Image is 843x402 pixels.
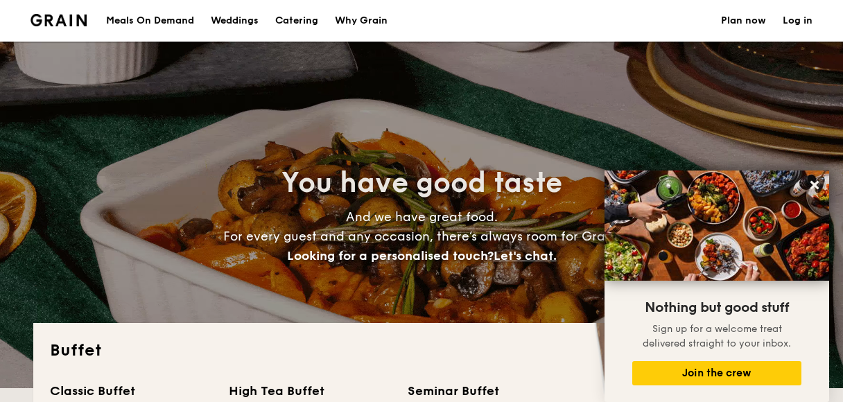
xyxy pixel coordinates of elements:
span: And we have great food. For every guest and any occasion, there’s always room for Grain. [223,209,620,263]
span: Sign up for a welcome treat delivered straight to your inbox. [643,323,791,349]
a: Logotype [31,14,87,26]
span: Let's chat. [494,248,557,263]
h2: Buffet [50,340,793,362]
span: You have good taste [281,166,562,200]
div: Seminar Buffet [408,381,570,401]
img: Grain [31,14,87,26]
button: Join the crew [632,361,801,385]
div: Classic Buffet [50,381,212,401]
span: Looking for a personalised touch? [287,248,494,263]
button: Close [803,174,826,196]
img: DSC07876-Edit02-Large.jpeg [605,171,829,281]
div: High Tea Buffet [229,381,391,401]
span: Nothing but good stuff [645,299,789,316]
